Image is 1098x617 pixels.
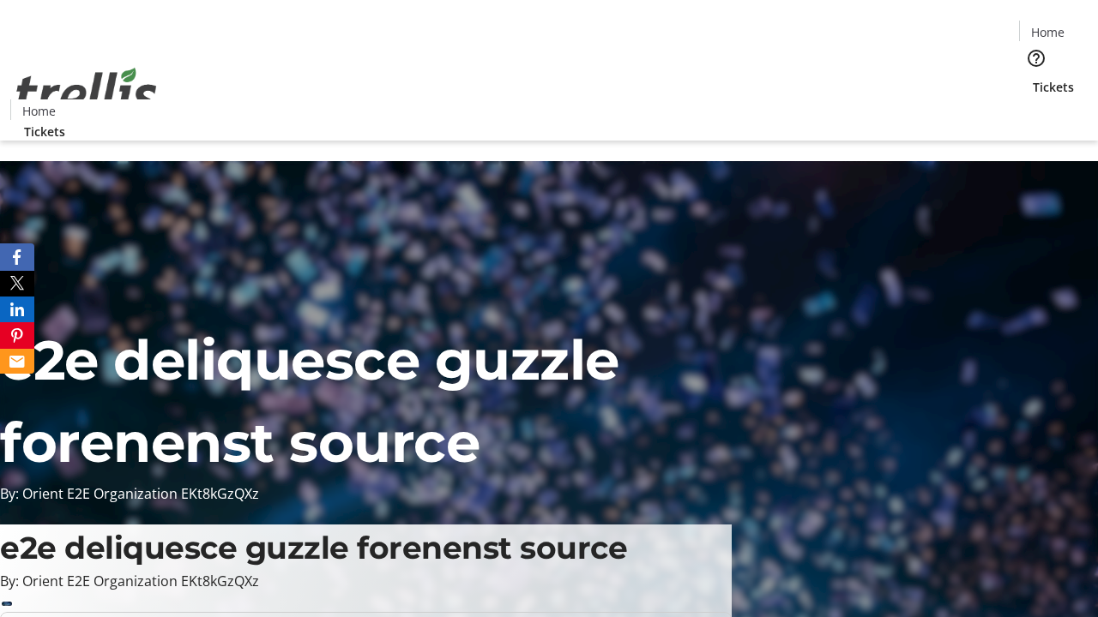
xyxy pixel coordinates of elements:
[10,123,79,141] a: Tickets
[1031,23,1065,41] span: Home
[1019,78,1088,96] a: Tickets
[1019,41,1053,75] button: Help
[10,49,163,135] img: Orient E2E Organization EKt8kGzQXz's Logo
[22,102,56,120] span: Home
[24,123,65,141] span: Tickets
[1019,96,1053,130] button: Cart
[1020,23,1075,41] a: Home
[11,102,66,120] a: Home
[1033,78,1074,96] span: Tickets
